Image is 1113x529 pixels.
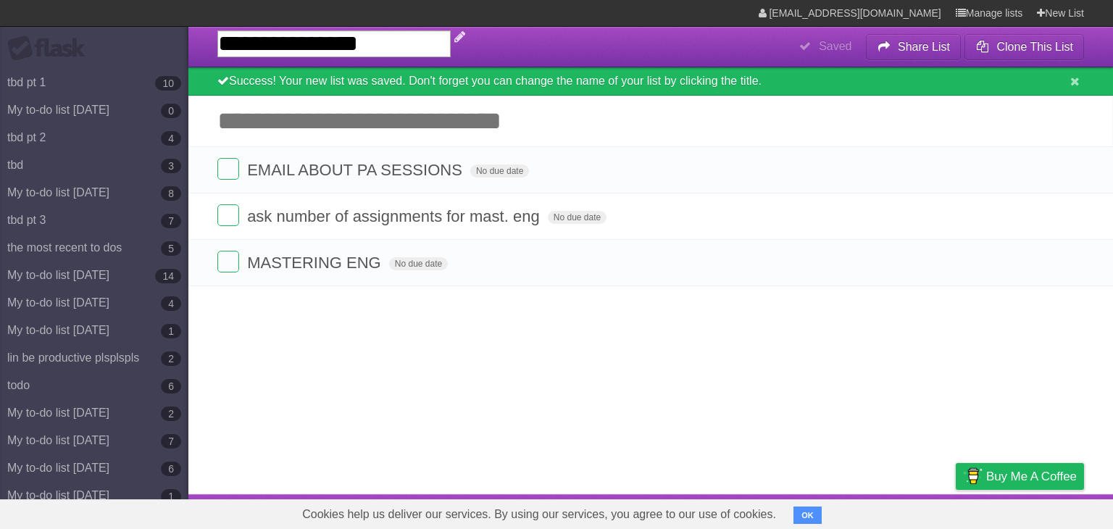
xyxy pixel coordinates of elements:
[288,500,791,529] span: Cookies help us deliver our services. By using our services, you agree to our use of cookies.
[247,207,543,225] span: ask number of assignments for mast. eng
[161,462,181,476] b: 6
[811,498,870,525] a: Developers
[188,67,1113,96] div: Success! Your new list was saved. Don't forget you can change the name of your list by clicking t...
[217,158,239,180] label: Done
[247,161,466,179] span: EMAIL ABOUT PA SESSIONS
[937,498,975,525] a: Privacy
[161,296,181,311] b: 4
[470,164,529,178] span: No due date
[161,159,181,173] b: 3
[161,186,181,201] b: 8
[963,464,983,488] img: Buy me a coffee
[793,507,822,524] button: OK
[819,40,851,52] b: Saved
[7,36,94,62] div: Flask
[888,498,920,525] a: Terms
[763,498,793,525] a: About
[996,41,1073,53] b: Clone This List
[866,34,962,60] button: Share List
[161,131,181,146] b: 4
[548,211,606,224] span: No due date
[155,76,181,91] b: 10
[161,407,181,421] b: 2
[161,104,181,118] b: 0
[161,489,181,504] b: 1
[161,241,181,256] b: 5
[217,204,239,226] label: Done
[956,463,1084,490] a: Buy me a coffee
[161,214,181,228] b: 7
[161,379,181,393] b: 6
[247,254,385,272] span: MASTERING ENG
[161,324,181,338] b: 1
[964,34,1084,60] button: Clone This List
[389,257,448,270] span: No due date
[217,251,239,272] label: Done
[161,434,181,449] b: 7
[898,41,950,53] b: Share List
[161,351,181,366] b: 2
[986,464,1077,489] span: Buy me a coffee
[993,498,1084,525] a: Suggest a feature
[155,269,181,283] b: 14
